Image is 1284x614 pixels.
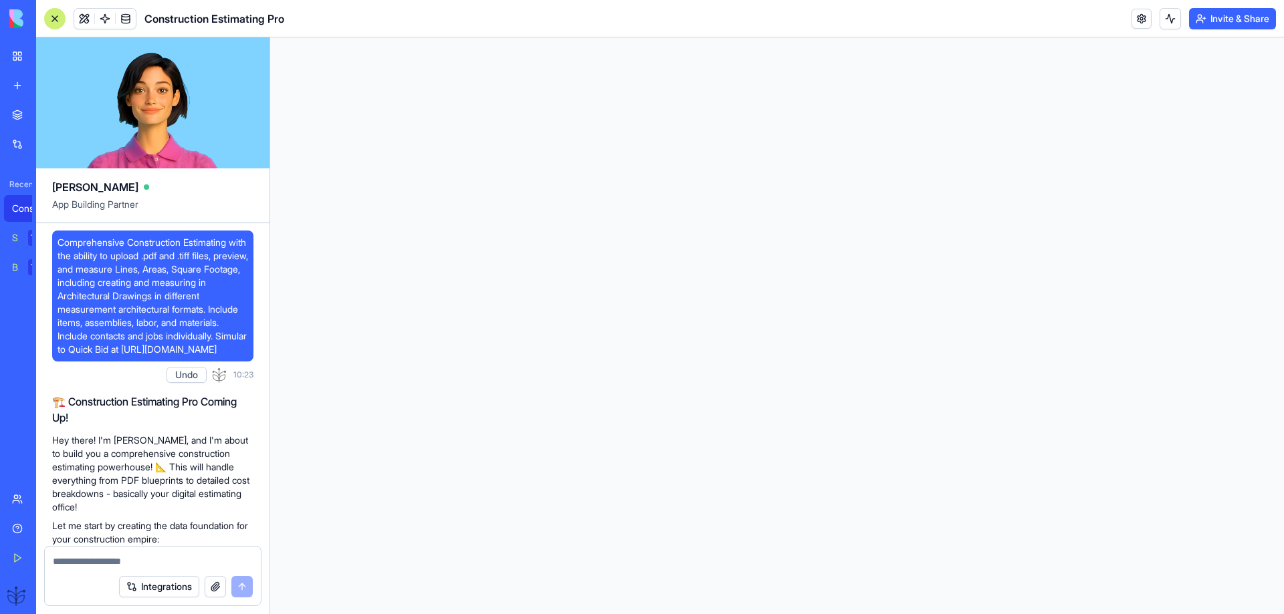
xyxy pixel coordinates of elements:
img: ACg8ocJXc4biGNmL-6_84M9niqKohncbsBQNEji79DO8k46BE60Re2nP=s96-c [212,367,228,383]
img: ACg8ocJXc4biGNmL-6_84M9niqKohncbsBQNEji79DO8k46BE60Re2nP=s96-c [7,585,28,606]
button: Invite & Share [1189,8,1276,29]
span: Construction Estimating Pro [144,11,284,27]
span: 10:23 [233,369,253,380]
span: Comprehensive Construction Estimating with the ability to upload .pdf and .tiff files, preview, a... [58,236,248,356]
a: Construction Estimating Pro [4,195,58,222]
iframe: To enrich screen reader interactions, please activate Accessibility in Grammarly extension settings [270,37,1284,614]
p: Hey there! I'm [PERSON_NAME], and I'm about to build you a comprehensive construction estimating ... [52,434,253,514]
div: Blog Generation Pro [12,261,19,274]
a: Blog Generation ProTRY [4,254,58,281]
a: Social Media Content GeneratorTRY [4,224,58,251]
div: TRY [28,259,49,275]
img: logo [9,9,92,28]
span: Recent [4,179,32,190]
button: Integrations [119,576,199,597]
div: TRY [28,230,49,246]
p: Let me start by creating the data foundation for your construction empire: [52,519,253,546]
button: Undo [167,367,207,383]
div: Social Media Content Generator [12,231,19,245]
div: Construction Estimating Pro [12,202,49,215]
span: [PERSON_NAME] [52,179,138,195]
h2: 🏗️ Construction Estimating Pro Coming Up! [52,394,253,426]
span: App Building Partner [52,198,253,222]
